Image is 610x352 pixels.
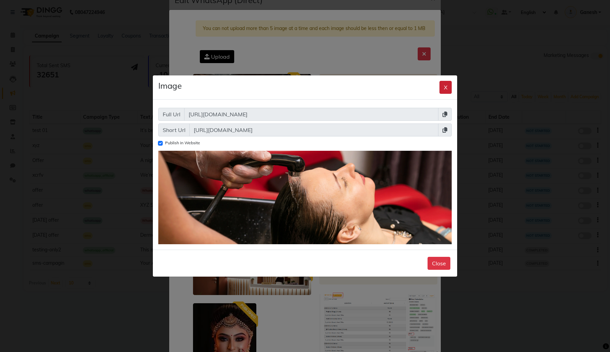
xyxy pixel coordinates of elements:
[158,108,185,121] span: Full Url
[158,123,190,136] span: Short Url
[165,140,200,146] label: Publish in Website
[439,81,452,94] button: X
[428,257,450,270] button: Close
[158,81,182,91] h4: Image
